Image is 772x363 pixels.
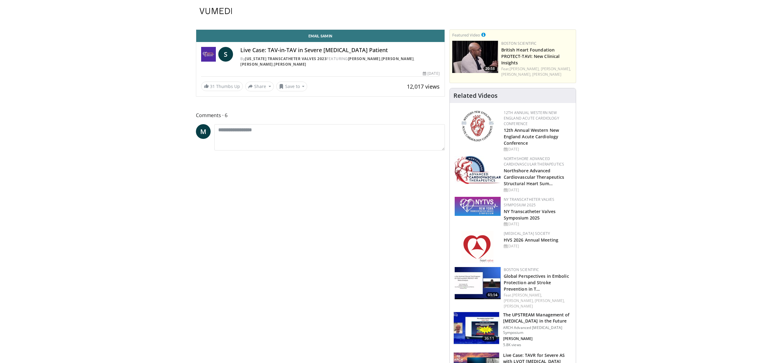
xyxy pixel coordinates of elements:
small: Featured Video [452,32,480,38]
a: NY Transcatheter Valves Symposium 2025 [504,197,555,208]
h4: Related Videos [453,92,498,99]
a: NorthShore Advanced Cardiovascular Therapeutics [504,156,564,167]
a: [PERSON_NAME], [512,292,542,298]
span: 31 [210,83,215,89]
div: [DATE] [504,243,571,249]
a: [PERSON_NAME], [541,66,571,71]
a: 12th Annual Western New England Acute Cardiology Conference [504,110,559,126]
h2: Northshore Advanced Cardiovascular Therapeutics Structural Heart Summit 2025 [504,167,571,186]
a: [PERSON_NAME] [532,72,561,77]
a: 31 Thumbs Up [201,82,243,91]
p: Martin Leon [503,336,572,341]
p: 5.8K views [503,342,521,347]
a: S [218,47,233,62]
a: Boston Scientific [501,41,537,46]
a: [PERSON_NAME] [381,56,414,61]
a: [PERSON_NAME], [535,298,565,303]
span: 61:14 [486,292,499,298]
h3: The UPSTREAM Management of [MEDICAL_DATA] in the Future [503,312,572,324]
a: Boston Scientific [504,267,539,272]
a: [PERSON_NAME] [274,62,306,67]
img: a6e1f2f4-af78-4c35-bad6-467630622b8c.150x105_q85_crop-smart_upscale.jpg [454,312,499,344]
a: Northshore Advanced Cardiovascular Therapeutics Structural Heart Sum… [504,168,564,186]
div: [DATE] [504,221,571,227]
div: [DATE] [504,187,571,193]
div: Feat. [504,292,571,309]
a: [US_STATE] Transcatheter Valves 2023 [245,56,327,61]
span: 36:11 [482,335,497,342]
img: New York Transcatheter Valves 2023 [201,47,216,62]
a: Email Samin [196,30,445,42]
a: [MEDICAL_DATA] Society [504,231,550,236]
a: [PERSON_NAME] [240,62,273,67]
a: 61:14 [455,267,501,299]
a: M [196,124,211,139]
a: [PERSON_NAME], [510,66,540,71]
a: [PERSON_NAME] [504,304,533,309]
span: 20:58 [483,66,497,71]
a: Global Perspectives in Embolic Protection and Stroke Prevention in T… [504,273,569,292]
a: British Heart Foundation PROTECT-TAVI: New Clinical Insights [501,47,560,66]
p: ARCH Advanced [MEDICAL_DATA] Symposium [503,325,572,335]
span: 12,017 views [407,83,440,90]
a: HVS 2026 Annual Meeting [504,237,558,243]
div: [DATE] [423,71,439,76]
a: [PERSON_NAME], [501,72,531,77]
a: [PERSON_NAME] [348,56,380,61]
img: 381df6ae-7034-46cc-953d-58fc09a18a66.png.150x105_q85_autocrop_double_scale_upscale_version-0.2.png [455,197,501,216]
span: Comments 6 [196,111,445,119]
a: 36:11 The UPSTREAM Management of [MEDICAL_DATA] in the Future ARCH Advanced [MEDICAL_DATA] Sympos... [453,312,572,347]
div: Feat. [501,66,573,77]
img: 45d48ad7-5dc9-4e2c-badc-8ed7b7f471c1.jpg.150x105_q85_autocrop_double_scale_upscale_version-0.2.jpg [455,156,501,184]
img: VuMedi Logo [200,8,232,14]
a: [PERSON_NAME], [504,298,534,303]
a: This is paid for by Boston Scientific [481,31,486,38]
div: By FEATURING , , , [240,56,440,67]
button: Save to [276,82,308,91]
h3: Global Perspectives in Embolic Protection and Stroke Prevention in TAVR [504,273,571,292]
h4: Live Case: TAV-in-TAV in Severe [MEDICAL_DATA] Patient [240,47,440,54]
img: ec78f057-4336-49b7-ac94-8fd59e78c92a.150x105_q85_crop-smart_upscale.jpg [455,267,501,299]
div: [DATE] [504,147,571,152]
img: 20bd0fbb-f16b-4abd-8bd0-1438f308da47.150x105_q85_crop-smart_upscale.jpg [452,41,498,73]
img: 0148279c-cbd4-41ce-850e-155379fed24c.png.150x105_q85_autocrop_double_scale_upscale_version-0.2.png [461,231,494,263]
button: Share [245,82,274,91]
img: 0954f259-7907-4053-a817-32a96463ecc8.png.150x105_q85_autocrop_double_scale_upscale_version-0.2.png [461,110,495,142]
a: 12th Annual Western New England Acute Cardiology Conference [504,127,559,146]
a: 20:58 [452,41,498,73]
a: NY Transcatheter Valves Symposium 2025 [504,208,556,221]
